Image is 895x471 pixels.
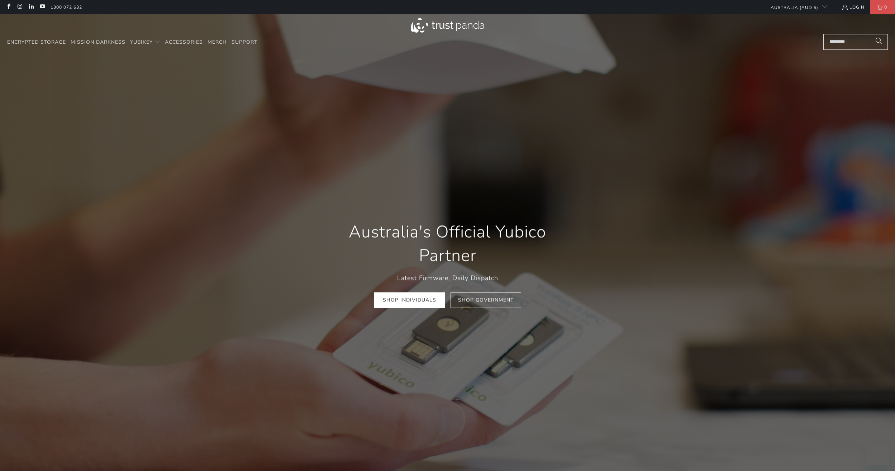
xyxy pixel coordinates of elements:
[329,220,566,268] h1: Australia's Official Yubico Partner
[7,34,257,51] nav: Translation missing: en.navigation.header.main_nav
[165,39,203,46] span: Accessories
[329,273,566,283] p: Latest Firmware, Daily Dispatch
[374,292,445,308] a: Shop Individuals
[39,4,45,10] a: Trust Panda Australia on YouTube
[866,442,889,465] iframe: Button to launch messaging window
[16,4,23,10] a: Trust Panda Australia on Instagram
[208,34,227,51] a: Merch
[7,39,66,46] span: Encrypted Storage
[870,34,888,50] button: Search
[842,3,865,11] a: Login
[232,39,257,46] span: Support
[130,39,153,46] span: YubiKey
[208,39,227,46] span: Merch
[71,39,125,46] span: Mission Darkness
[823,34,888,50] input: Search...
[165,34,203,51] a: Accessories
[7,34,66,51] a: Encrypted Storage
[232,34,257,51] a: Support
[451,292,521,308] a: Shop Government
[71,34,125,51] a: Mission Darkness
[411,18,484,33] img: Trust Panda Australia
[5,4,11,10] a: Trust Panda Australia on Facebook
[28,4,34,10] a: Trust Panda Australia on LinkedIn
[51,3,82,11] a: 1300 072 632
[130,34,160,51] summary: YubiKey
